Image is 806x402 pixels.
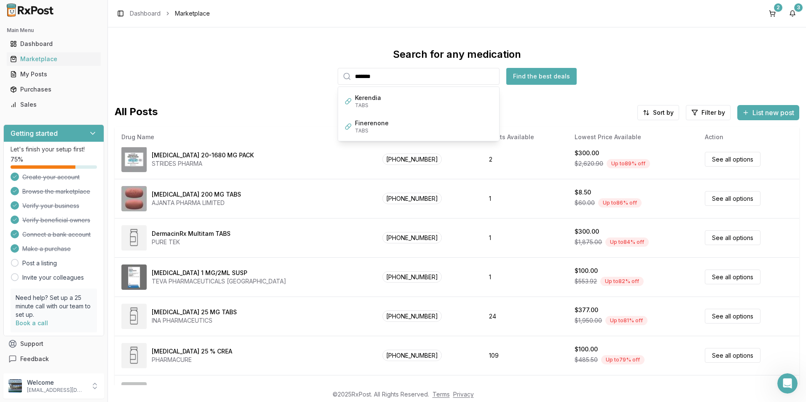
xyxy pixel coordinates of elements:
span: [PHONE_NUMBER] [382,154,442,165]
a: List new post [737,109,799,118]
div: [MEDICAL_DATA] 200 MG TABS [152,190,241,199]
th: Action [698,127,799,147]
td: 2 [482,140,568,179]
a: My Posts [7,67,101,82]
button: Dashboard [3,37,104,51]
img: Entacapone 200 MG TABS [121,186,147,211]
div: 3 [794,3,803,12]
span: Marketplace [175,9,210,18]
a: See all options [705,230,760,245]
p: Welcome [27,378,86,387]
div: Marketplace [10,55,97,63]
td: 1 [482,218,568,257]
img: RxPost Logo [3,3,57,17]
span: [PHONE_NUMBER] [382,193,442,204]
span: $553.92 [575,277,597,286]
span: Connect a bank account [22,230,91,239]
td: 109 [482,336,568,375]
div: INA PHARMACEUTICS [152,316,237,325]
button: Support [3,336,104,351]
div: Finerenone [355,119,492,127]
img: User avatar [8,379,22,393]
span: All Posts [115,105,158,120]
div: STRIDES PHARMA [152,159,254,168]
div: PURE TEK [152,238,231,246]
span: 75 % [11,155,23,164]
th: Lowest Price Available [568,127,698,147]
span: Sort by [653,108,674,117]
span: Make a purchase [22,245,71,253]
a: See all options [705,191,760,206]
div: Up to 82 % off [600,277,644,286]
div: Kerendia [355,94,492,102]
a: Sales [7,97,101,112]
button: 2 [766,7,779,20]
button: List new post [737,105,799,120]
img: Methyl Salicylate 25 % CREA [121,343,147,368]
span: $1,875.00 [575,238,602,246]
div: $8.50 [575,188,591,197]
a: Invite your colleagues [22,273,84,282]
a: See all options [705,309,760,324]
span: Verify your business [22,202,79,210]
div: My Posts [10,70,97,78]
div: [MEDICAL_DATA] 1 MG/2ML SUSP [152,269,247,277]
p: Let's finish your setup first! [11,145,97,154]
img: Omeprazole-Sodium Bicarbonate 20-1680 MG PACK [121,147,147,172]
span: Create your account [22,173,80,181]
h2: Main Menu [7,27,101,34]
nav: breadcrumb [130,9,210,18]
span: [PHONE_NUMBER] [382,271,442,283]
div: Up to 79 % off [601,355,645,364]
td: 24 [482,297,568,336]
span: List new post [752,108,794,118]
div: Up to 89 % off [607,159,650,168]
button: Filter by [686,105,731,120]
span: $485.50 [575,356,598,364]
div: PHARMACURE [152,356,232,364]
div: $19.75 [575,384,594,393]
a: See all options [705,348,760,363]
span: Feedback [20,355,49,363]
div: [MEDICAL_DATA] 25 MG TABS [152,308,237,316]
div: [MEDICAL_DATA] 20-1680 MG PACK [152,151,254,159]
div: Up to 84 % off [605,237,649,247]
span: [PHONE_NUMBER] [382,310,442,322]
iframe: Intercom live chat [777,373,798,394]
div: $300.00 [575,149,599,157]
button: Feedback [3,351,104,367]
div: Search for any medication [393,48,521,61]
div: Up to 86 % off [598,198,642,208]
button: Marketplace [3,52,104,66]
td: 1 [482,179,568,218]
button: Sales [3,98,104,111]
button: Purchases [3,83,104,96]
p: Need help? Set up a 25 minute call with our team to set up. [16,294,92,319]
div: $100.00 [575,345,598,353]
button: My Posts [3,67,104,81]
a: Post a listing [22,259,57,267]
div: $377.00 [575,306,598,314]
div: Suggestions [338,87,499,141]
span: $2,620.90 [575,159,603,168]
a: See all options [705,152,760,167]
a: Dashboard [130,9,161,18]
th: Drug Name [115,127,376,147]
button: Find the best deals [506,68,577,85]
span: $60.00 [575,199,595,207]
div: Sales [10,100,97,109]
span: [PHONE_NUMBER] [382,350,442,361]
h3: Getting started [11,128,58,138]
img: Diclofenac Potassium 25 MG TABS [121,304,147,329]
div: Up to 81 % off [605,316,647,325]
p: [EMAIL_ADDRESS][DOMAIN_NAME] [27,387,86,394]
div: $300.00 [575,227,599,236]
div: Dashboard [10,40,97,48]
div: TABS [355,102,492,109]
div: $100.00 [575,267,598,275]
img: DermacinRx Multitam TABS [121,225,147,251]
div: TEVA PHARMACEUTICALS [GEOGRAPHIC_DATA] [152,277,286,286]
th: Posts Available [482,127,568,147]
div: Purchases [10,85,97,94]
